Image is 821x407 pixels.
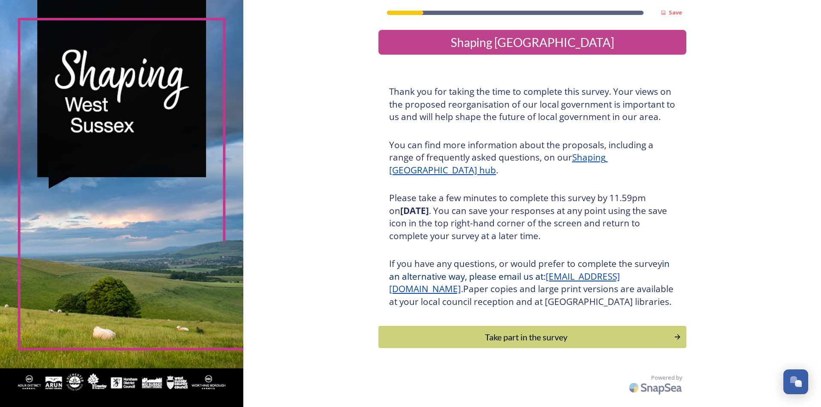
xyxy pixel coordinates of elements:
strong: Save [669,9,682,16]
h3: If you have any questions, or would prefer to complete the survey Paper copies and large print ve... [389,258,676,308]
span: Powered by [651,374,682,382]
a: [EMAIL_ADDRESS][DOMAIN_NAME] [389,270,620,295]
a: Shaping [GEOGRAPHIC_DATA] hub [389,151,608,176]
span: in an alternative way, please email us at: [389,258,672,282]
span: . [461,283,463,295]
button: Open Chat [783,369,808,394]
h3: Please take a few minutes to complete this survey by 11.59pm on . You can save your responses at ... [389,192,676,242]
h3: You can find more information about the proposals, including a range of frequently asked question... [389,139,676,177]
div: Take part in the survey [383,331,669,343]
strong: [DATE] [400,205,429,217]
button: Continue [378,326,686,348]
img: SnapSea Logo [626,378,686,398]
h3: Thank you for taking the time to complete this survey. Your views on the proposed reorganisation ... [389,85,676,123]
div: Shaping [GEOGRAPHIC_DATA] [382,33,683,51]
